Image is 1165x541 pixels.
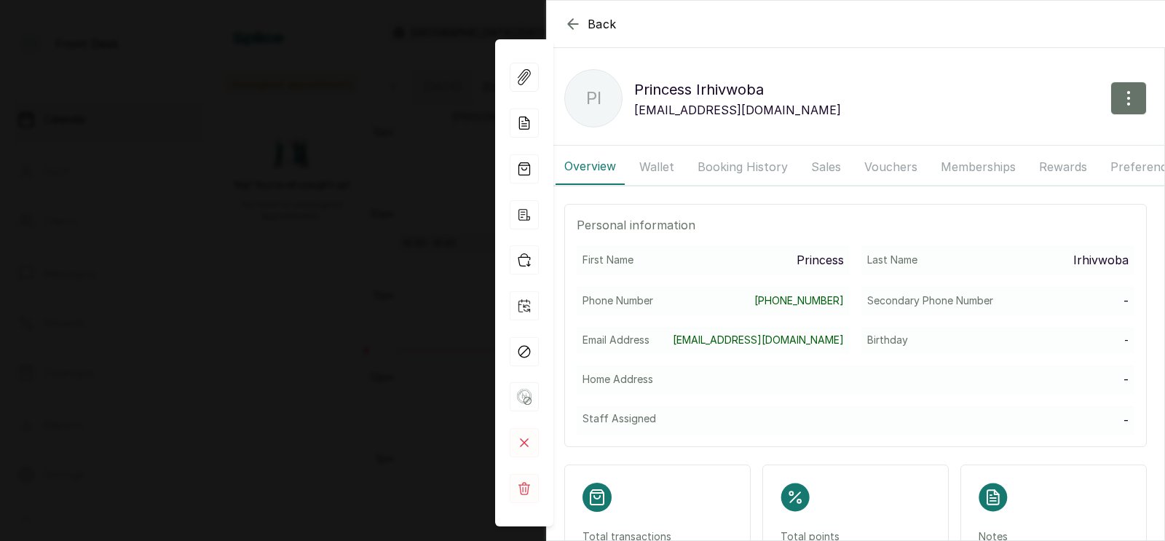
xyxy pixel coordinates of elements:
p: Home Address [582,372,653,387]
button: Wallet [631,149,683,185]
p: PI [586,85,601,111]
span: Back [588,15,617,33]
button: Back [564,15,617,33]
p: Secondary Phone Number [867,293,993,308]
p: Email Address [582,333,649,347]
button: Booking History [689,149,797,185]
p: - [1123,292,1129,309]
p: - [1124,333,1129,347]
a: [PHONE_NUMBER] [754,293,844,308]
p: - [1123,371,1129,388]
button: Memberships [932,149,1024,185]
p: Birthday [867,333,908,347]
p: Personal information [577,216,1134,234]
p: Princess Irhivwoba [634,78,841,101]
button: Rewards [1030,149,1096,185]
p: Last Name [867,253,917,267]
button: Sales [802,149,850,185]
p: Irhivwoba [1073,251,1129,269]
p: Staff Assigned [582,411,656,426]
p: [EMAIL_ADDRESS][DOMAIN_NAME] [634,101,841,119]
p: - [1123,411,1129,429]
p: First Name [582,253,633,267]
a: [EMAIL_ADDRESS][DOMAIN_NAME] [673,333,844,347]
p: Phone Number [582,293,653,308]
button: Overview [556,149,625,185]
p: Princess [797,251,844,269]
button: Vouchers [856,149,926,185]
